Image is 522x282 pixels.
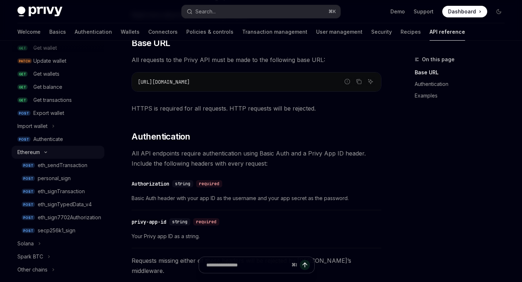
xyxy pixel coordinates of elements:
span: string [175,181,190,187]
a: Authentication [415,78,510,90]
span: POST [22,189,35,194]
button: Copy the contents from the code block [354,77,364,86]
span: POST [17,137,30,142]
span: POST [22,163,35,168]
a: POSTeth_sign7702Authorization [12,211,104,224]
div: secp256k1_sign [38,226,75,235]
a: GETGet transactions [12,94,104,107]
span: GET [17,98,28,103]
a: Basics [49,23,66,41]
a: POSTsecp256k1_sign [12,224,104,237]
button: Toggle Import wallet section [12,120,104,133]
span: POST [22,228,35,233]
div: eth_sign7702Authorization [38,213,101,222]
a: PATCHUpdate wallet [12,54,104,67]
div: Solana [17,239,34,248]
span: PATCH [17,58,32,64]
div: Get wallets [33,70,59,78]
div: eth_signTransaction [38,187,85,196]
button: Report incorrect code [343,77,352,86]
a: Welcome [17,23,41,41]
button: Ask AI [366,77,375,86]
div: Get balance [33,83,62,91]
a: Examples [415,90,510,101]
span: POST [22,202,35,207]
div: privy-app-id [132,218,166,225]
a: POSTeth_sendTransaction [12,159,104,172]
span: POST [22,215,35,220]
input: Ask a question... [206,257,289,273]
a: Authentication [75,23,112,41]
a: User management [316,23,362,41]
a: Wallets [121,23,140,41]
span: GET [17,71,28,77]
div: required [193,218,219,225]
div: Other chains [17,265,47,274]
span: Authentication [132,131,190,142]
button: Toggle Ethereum section [12,146,104,159]
span: HTTPS is required for all requests. HTTP requests will be rejected. [132,103,381,113]
span: POST [17,111,30,116]
a: Demo [390,8,405,15]
a: Security [371,23,392,41]
a: Base URL [415,67,510,78]
button: Send message [300,260,310,270]
button: Toggle dark mode [493,6,505,17]
a: Support [414,8,434,15]
div: eth_sendTransaction [38,161,87,170]
a: Transaction management [242,23,307,41]
span: string [172,219,187,225]
div: Authenticate [33,135,63,144]
a: POSTeth_signTypedData_v4 [12,198,104,211]
div: Export wallet [33,109,64,117]
span: POST [22,176,35,181]
a: POSTpersonal_sign [12,172,104,185]
div: eth_signTypedData_v4 [38,200,92,209]
div: Spark BTC [17,252,43,261]
button: Toggle Other chains section [12,263,104,276]
div: personal_sign [38,174,71,183]
span: Dashboard [448,8,476,15]
div: Import wallet [17,122,47,130]
button: Open search [182,5,340,18]
a: GETGet balance [12,80,104,94]
div: Search... [195,7,216,16]
a: GETGet wallets [12,67,104,80]
a: POSTeth_signTransaction [12,185,104,198]
a: POSTAuthenticate [12,133,104,146]
a: POSTExport wallet [12,107,104,120]
span: ⌘ K [328,9,336,14]
button: Toggle Spark BTC section [12,250,104,263]
a: API reference [430,23,465,41]
div: required [196,180,222,187]
button: Toggle Solana section [12,237,104,250]
span: Your Privy app ID as a string. [132,232,381,241]
div: Ethereum [17,148,40,157]
span: On this page [422,55,455,64]
div: Authorization [132,180,169,187]
img: dark logo [17,7,62,17]
span: All API endpoints require authentication using Basic Auth and a Privy App ID header. Include the ... [132,148,381,169]
span: Base URL [132,37,170,49]
a: Dashboard [442,6,487,17]
div: Update wallet [33,57,66,65]
a: Recipes [401,23,421,41]
span: GET [17,84,28,90]
div: Get transactions [33,96,72,104]
a: Connectors [148,23,178,41]
a: Policies & controls [186,23,233,41]
span: All requests to the Privy API must be made to the following base URL: [132,55,381,65]
span: Basic Auth header with your app ID as the username and your app secret as the password. [132,194,381,203]
span: [URL][DOMAIN_NAME] [138,79,190,85]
